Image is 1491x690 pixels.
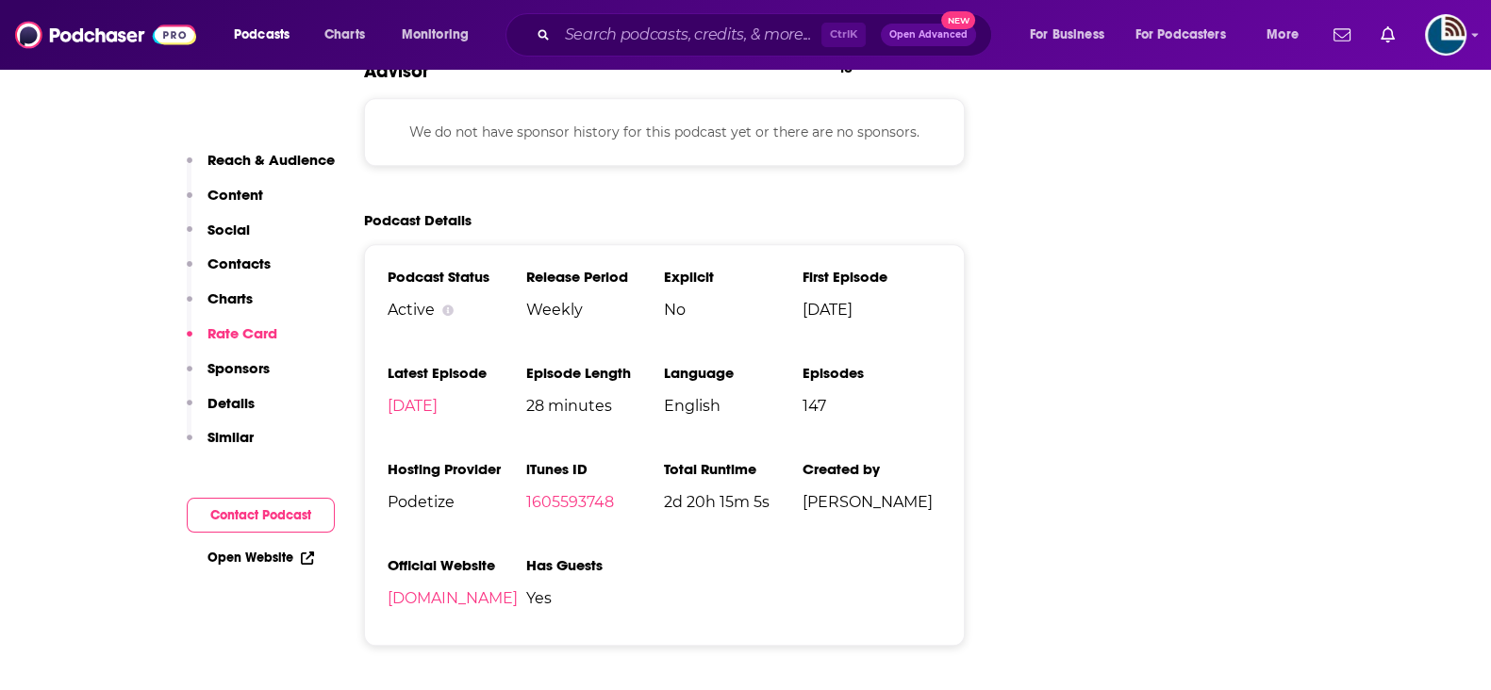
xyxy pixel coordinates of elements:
[187,151,335,186] button: Reach & Audience
[187,394,255,429] button: Details
[187,255,271,289] button: Contacts
[525,589,664,607] span: Yes
[803,460,941,478] h3: Created by
[388,268,526,286] h3: Podcast Status
[664,460,803,478] h3: Total Runtime
[525,268,664,286] h3: Release Period
[207,359,270,377] p: Sponsors
[1030,22,1104,48] span: For Business
[523,13,1010,57] div: Search podcasts, credits, & more...
[389,20,493,50] button: open menu
[388,364,526,382] h3: Latest Episode
[525,364,664,382] h3: Episode Length
[941,11,975,29] span: New
[1123,20,1253,50] button: open menu
[525,460,664,478] h3: iTunes ID
[207,186,263,204] p: Content
[803,268,941,286] h3: First Episode
[388,493,526,511] span: Podetize
[388,589,518,607] a: [DOMAIN_NAME]
[207,221,250,238] p: Social
[881,24,976,46] button: Open AdvancedNew
[525,301,664,319] span: Weekly
[557,20,821,50] input: Search podcasts, credits, & more...
[1135,22,1226,48] span: For Podcasters
[1326,19,1358,51] a: Show notifications dropdown
[664,268,803,286] h3: Explicit
[803,364,941,382] h3: Episodes
[15,17,196,53] img: Podchaser - Follow, Share and Rate Podcasts
[525,556,664,574] h3: Has Guests
[324,22,365,48] span: Charts
[388,301,526,319] div: Active
[207,324,277,342] p: Rate Card
[388,122,942,142] p: We do not have sponsor history for this podcast yet or there are no sponsors.
[664,397,803,415] span: English
[1017,20,1128,50] button: open menu
[388,556,526,574] h3: Official Website
[803,493,941,511] span: [PERSON_NAME]
[1425,14,1466,56] img: User Profile
[207,428,254,446] p: Similar
[187,324,277,359] button: Rate Card
[525,493,613,511] a: 1605593748
[187,498,335,533] button: Contact Podcast
[664,493,803,511] span: 2d 20h 15m 5s
[207,394,255,412] p: Details
[207,289,253,307] p: Charts
[402,22,469,48] span: Monitoring
[664,364,803,382] h3: Language
[525,397,664,415] span: 28 minutes
[1425,14,1466,56] button: Show profile menu
[187,186,263,221] button: Content
[187,359,270,394] button: Sponsors
[821,23,866,47] span: Ctrl K
[364,211,472,229] h2: Podcast Details
[1373,19,1402,51] a: Show notifications dropdown
[1253,20,1322,50] button: open menu
[312,20,376,50] a: Charts
[1425,14,1466,56] span: Logged in as tdunyak
[187,221,250,255] button: Social
[388,460,526,478] h3: Hosting Provider
[234,22,290,48] span: Podcasts
[207,550,314,566] a: Open Website
[1267,22,1299,48] span: More
[803,397,941,415] span: 147
[207,151,335,169] p: Reach & Audience
[221,20,314,50] button: open menu
[187,428,254,463] button: Similar
[803,301,941,319] span: [DATE]
[889,30,968,40] span: Open Advanced
[207,255,271,272] p: Contacts
[187,289,253,324] button: Charts
[388,397,438,415] a: [DATE]
[664,301,803,319] span: No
